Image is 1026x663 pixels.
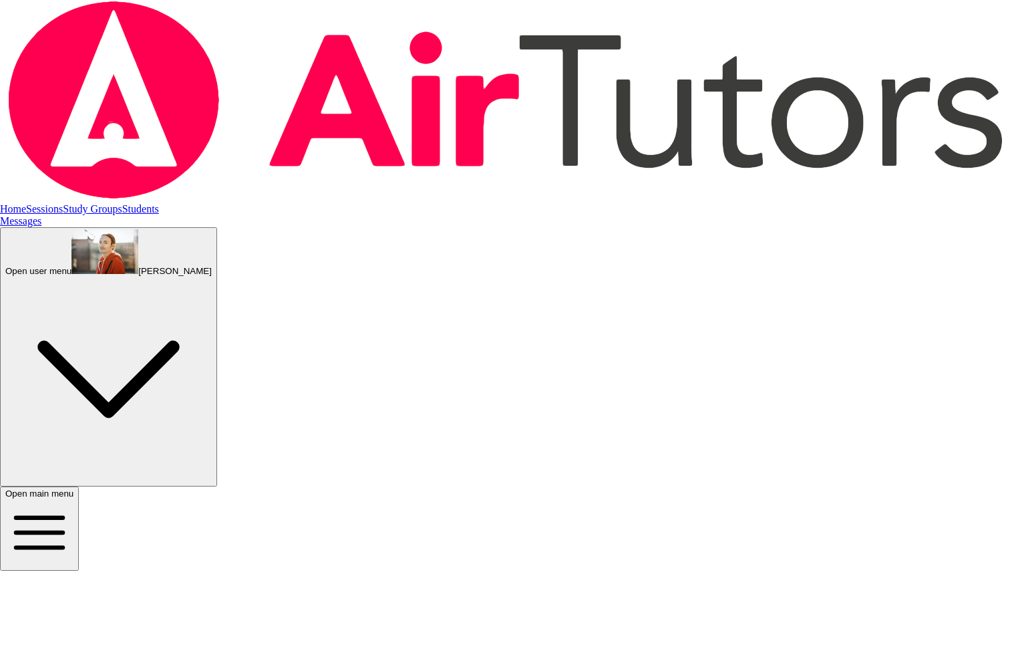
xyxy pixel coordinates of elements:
[63,203,122,215] a: Study Groups
[5,489,73,499] span: Open main menu
[122,203,159,215] a: Students
[5,266,71,276] span: Open user menu
[138,266,212,276] span: [PERSON_NAME]
[26,203,63,215] a: Sessions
